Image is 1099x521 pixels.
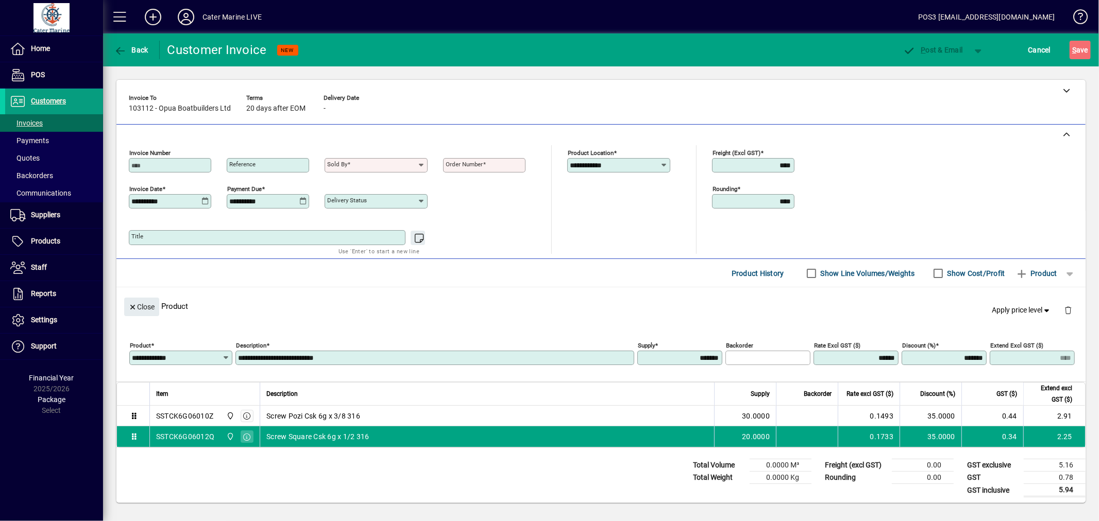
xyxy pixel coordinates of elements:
td: 0.0000 M³ [750,459,811,472]
div: 0.1733 [844,431,893,442]
td: 0.0000 Kg [750,472,811,484]
mat-label: Rate excl GST ($) [814,342,860,349]
button: Apply price level [988,301,1056,320]
label: Show Line Volumes/Weights [819,268,915,279]
span: Description [266,388,298,400]
span: Screw Square Csk 6g x 1/2 316 [266,431,369,442]
a: Communications [5,184,103,202]
span: Product [1016,265,1057,282]
a: Settings [5,307,103,333]
button: Add [137,8,170,26]
mat-label: Freight (excl GST) [713,149,760,157]
td: 2.91 [1023,406,1085,426]
button: Close [124,298,159,316]
span: Apply price level [992,305,1052,316]
span: 30.0000 [742,411,770,421]
span: Payments [10,136,49,145]
span: Reports [31,289,56,298]
button: Back [111,41,151,59]
mat-label: Order number [446,161,483,168]
div: Product [116,287,1086,325]
span: NEW [281,47,294,54]
app-page-header-button: Delete [1056,305,1080,315]
span: S [1072,46,1076,54]
a: Products [5,229,103,254]
td: GST inclusive [962,484,1024,497]
span: POS [31,71,45,79]
mat-label: Delivery status [327,197,367,204]
span: 103112 - Opua Boatbuilders Ltd [129,105,231,113]
span: GST ($) [996,388,1017,400]
td: 0.00 [892,472,954,484]
mat-label: Backorder [726,342,753,349]
button: Post & Email [898,41,968,59]
div: Customer Invoice [167,42,267,58]
div: SSTCK6G06010Z [156,411,213,421]
td: 0.34 [961,426,1023,447]
span: Backorders [10,171,53,180]
a: Support [5,334,103,359]
span: Products [31,237,60,245]
span: 20 days after EOM [246,105,306,113]
label: Show Cost/Profit [945,268,1005,279]
mat-hint: Use 'Enter' to start a new line [339,245,419,257]
mat-label: Invoice date [129,185,162,193]
span: Back [114,46,148,54]
span: Package [38,395,65,404]
td: Total Weight [688,472,750,484]
span: Close [128,299,155,316]
td: GST exclusive [962,459,1024,472]
span: Extend excl GST ($) [1030,383,1072,405]
mat-label: Extend excl GST ($) [990,342,1043,349]
span: Product History [732,265,784,282]
a: Home [5,36,103,62]
span: ave [1072,42,1088,58]
td: Rounding [820,472,892,484]
span: Customers [31,97,66,105]
td: GST [962,472,1024,484]
span: P [921,46,926,54]
div: Cater Marine LIVE [202,9,262,25]
button: Profile [170,8,202,26]
td: 0.44 [961,406,1023,426]
mat-label: Title [131,233,143,240]
mat-label: Description [236,342,266,349]
td: 35.0000 [900,406,961,426]
mat-label: Supply [638,342,655,349]
span: Item [156,388,168,400]
span: Cater Marine [224,431,235,442]
span: Support [31,342,57,350]
span: Rate excl GST ($) [847,388,893,400]
span: Suppliers [31,211,60,219]
span: Settings [31,316,57,324]
td: Freight (excl GST) [820,459,892,472]
div: 0.1493 [844,411,893,421]
a: POS [5,62,103,88]
span: Screw Pozi Csk 6g x 3/8 316 [266,411,360,421]
span: Cancel [1028,42,1051,58]
mat-label: Invoice number [129,149,171,157]
td: 5.16 [1024,459,1086,472]
button: Save [1070,41,1091,59]
mat-label: Sold by [327,161,347,168]
button: Product [1010,264,1062,283]
span: Staff [31,263,47,271]
span: Financial Year [29,374,74,382]
a: Knowledge Base [1066,2,1086,36]
a: Invoices [5,114,103,132]
td: 5.94 [1024,484,1086,497]
a: Suppliers [5,202,103,228]
div: SSTCK6G06012Q [156,431,214,442]
div: POS3 [EMAIL_ADDRESS][DOMAIN_NAME] [918,9,1055,25]
td: 0.78 [1024,472,1086,484]
a: Payments [5,132,103,149]
span: Invoices [10,119,43,127]
span: Home [31,44,50,53]
span: Communications [10,189,71,197]
button: Product History [728,264,788,283]
span: ost & Email [903,46,963,54]
span: Backorder [804,388,832,400]
td: 35.0000 [900,426,961,447]
span: Quotes [10,154,40,162]
button: Cancel [1026,41,1054,59]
